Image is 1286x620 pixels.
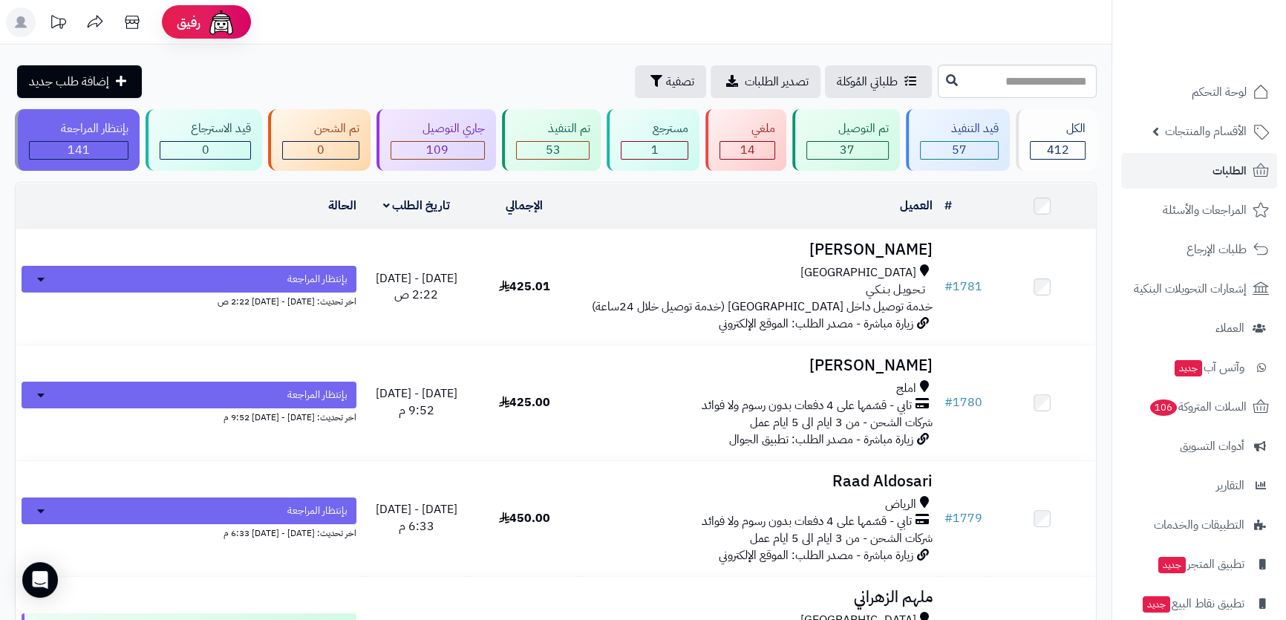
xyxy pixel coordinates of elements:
[604,109,702,171] a: مسترجع 1
[944,509,953,527] span: #
[287,388,347,402] span: بإنتظار المراجعة
[789,109,903,171] a: تم التوصيل 37
[1121,546,1277,582] a: تطبيق المتجرجديد
[719,546,913,564] span: زيارة مباشرة - مصدر الطلب: الموقع الإلكتروني
[517,142,590,159] div: 53
[202,141,209,159] span: 0
[745,73,809,91] span: تصدير الطلبات
[621,120,688,137] div: مسترجع
[506,197,543,215] a: الإجمالي
[22,562,58,598] div: Open Intercom Messenger
[391,120,485,137] div: جاري التوصيل
[499,278,550,296] span: 425.01
[516,120,590,137] div: تم التنفيذ
[1157,554,1244,575] span: تطبيق المتجر
[800,264,916,281] span: [GEOGRAPHIC_DATA]
[944,197,952,215] a: #
[1121,74,1277,110] a: لوحة التحكم
[711,65,820,98] a: تصدير الطلبات
[1047,141,1069,159] span: 412
[1121,153,1277,189] a: الطلبات
[283,142,359,159] div: 0
[944,394,953,411] span: #
[177,13,200,31] span: رفيق
[12,109,143,171] a: بإنتظار المراجعة 141
[499,109,604,171] a: تم التنفيذ 53
[22,524,356,540] div: اخر تحديث: [DATE] - [DATE] 6:33 م
[1165,121,1247,142] span: الأقسام والمنتجات
[143,109,266,171] a: قيد الاسترجاع 0
[806,120,889,137] div: تم التوصيل
[22,408,356,424] div: اخر تحديث: [DATE] - [DATE] 9:52 م
[592,298,933,316] span: خدمة توصيل داخل [GEOGRAPHIC_DATA] (خدمة توصيل خلال 24ساعة)
[376,500,457,535] span: [DATE] - [DATE] 6:33 م
[584,357,933,374] h3: [PERSON_NAME]
[1215,318,1244,339] span: العملاء
[39,7,76,41] a: تحديثات المنصة
[29,73,109,91] span: إضافة طلب جديد
[206,7,236,37] img: ai-face.png
[1141,593,1244,614] span: تطبيق نقاط البيع
[265,109,373,171] a: تم الشحن 0
[896,380,916,397] span: املج
[383,197,451,215] a: تاريخ الطلب
[1173,357,1244,378] span: وآتس آب
[1158,557,1186,573] span: جديد
[584,473,933,490] h3: Raad Aldosari
[287,272,347,287] span: بإنتظار المراجعة
[750,529,933,547] span: شركات الشحن - من 3 ايام الى 5 ايام عمل
[1121,310,1277,346] a: العملاء
[666,73,694,91] span: تصفية
[635,65,706,98] button: تصفية
[750,414,933,431] span: شركات الشحن - من 3 ايام الى 5 ايام عمل
[160,142,251,159] div: 0
[740,141,755,159] span: 14
[1121,192,1277,228] a: المراجعات والأسئلة
[825,65,932,98] a: طلباتي المُوكلة
[1154,515,1244,535] span: التطبيقات والخدمات
[944,278,953,296] span: #
[282,120,359,137] div: تم الشحن
[426,141,448,159] span: 109
[702,397,912,414] span: تابي - قسّمها على 4 دفعات بدون رسوم ولا فوائد
[546,141,561,159] span: 53
[1121,468,1277,503] a: التقارير
[719,315,913,333] span: زيارة مباشرة - مصدر الطلب: الموقع الإلكتروني
[1150,399,1177,416] span: 106
[30,142,128,159] div: 141
[702,513,912,530] span: تابي - قسّمها على 4 دفعات بدون رسوم ولا فوائد
[900,197,933,215] a: العميل
[1013,109,1100,171] a: الكل412
[68,141,90,159] span: 141
[621,142,688,159] div: 1
[903,109,1014,171] a: قيد التنفيذ 57
[17,65,142,98] a: إضافة طلب جديد
[1121,271,1277,307] a: إشعارات التحويلات البنكية
[1163,200,1247,221] span: المراجعات والأسئلة
[22,293,356,308] div: اخر تحديث: [DATE] - [DATE] 2:22 ص
[1149,397,1247,417] span: السلات المتروكة
[1121,428,1277,464] a: أدوات التسويق
[1121,350,1277,385] a: وآتس آبجديد
[885,496,916,513] span: الرياض
[807,142,888,159] div: 37
[944,509,982,527] a: #1779
[499,509,550,527] span: 450.00
[1175,360,1202,376] span: جديد
[1192,82,1247,102] span: لوحة التحكم
[1121,232,1277,267] a: طلبات الإرجاع
[584,241,933,258] h3: [PERSON_NAME]
[376,270,457,304] span: [DATE] - [DATE] 2:22 ص
[1180,436,1244,457] span: أدوات التسويق
[1185,40,1272,71] img: logo-2.png
[1212,160,1247,181] span: الطلبات
[702,109,789,171] a: ملغي 14
[1143,596,1170,613] span: جديد
[373,109,499,171] a: جاري التوصيل 109
[29,120,128,137] div: بإنتظار المراجعة
[837,73,898,91] span: طلباتي المُوكلة
[952,141,967,159] span: 57
[328,197,356,215] a: الحالة
[720,142,774,159] div: 14
[1121,507,1277,543] a: التطبيقات والخدمات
